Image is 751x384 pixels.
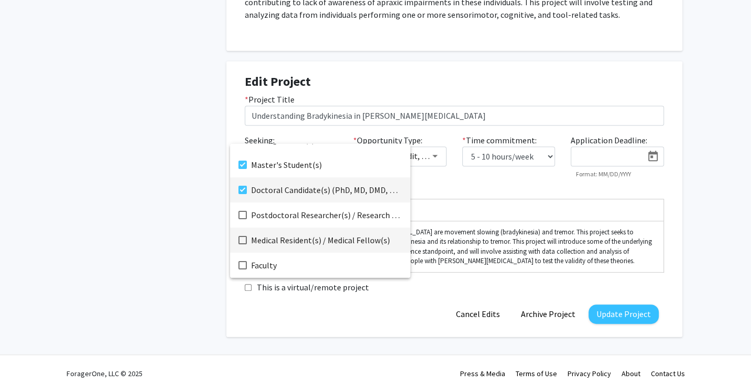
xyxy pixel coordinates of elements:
[8,337,45,376] iframe: Chat
[251,202,402,228] span: Postdoctoral Researcher(s) / Research Staff
[251,152,402,177] span: Master's Student(s)
[251,177,402,202] span: Doctoral Candidate(s) (PhD, MD, DMD, PharmD, etc.)
[251,253,402,278] span: Faculty
[251,228,402,253] span: Medical Resident(s) / Medical Fellow(s)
